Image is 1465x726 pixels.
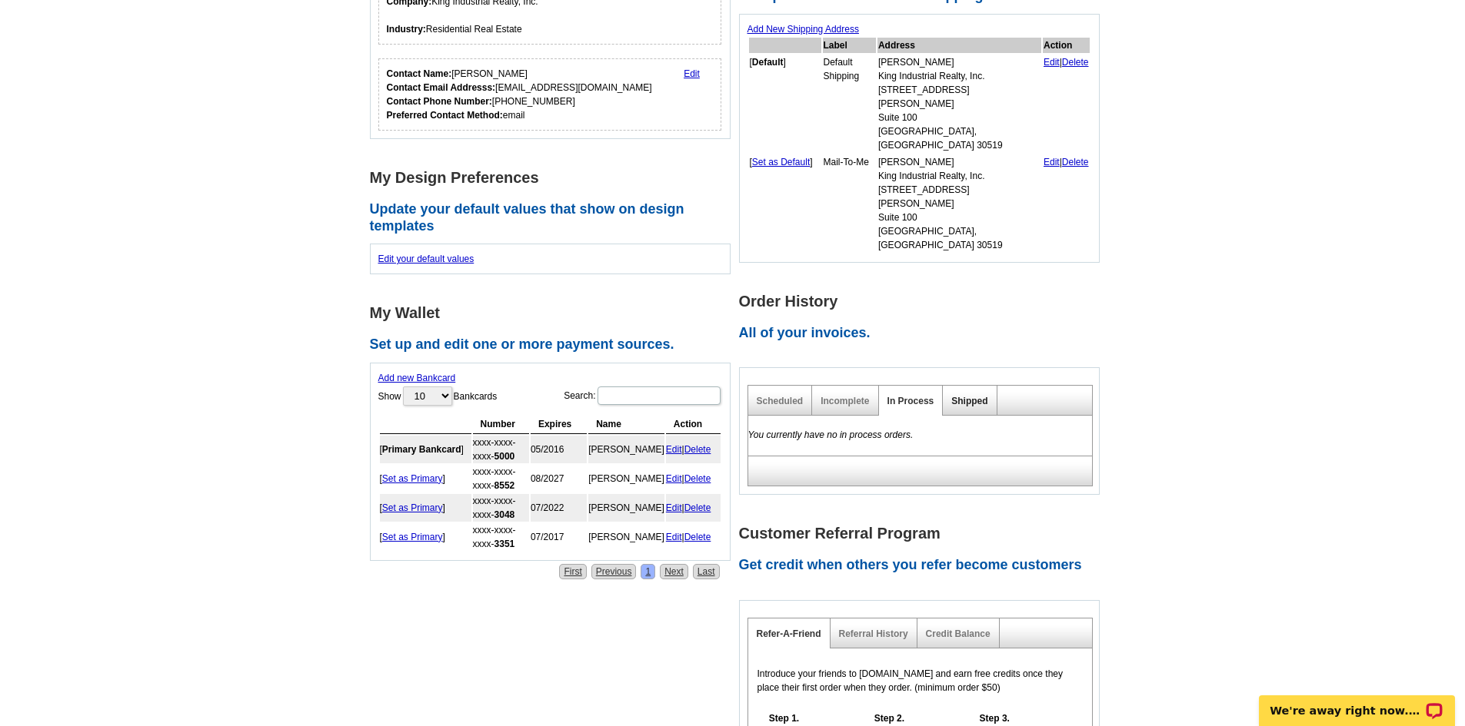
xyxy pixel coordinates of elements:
a: Shipped [951,396,987,406]
a: Edit [666,532,682,542]
td: [PERSON_NAME] [588,436,664,463]
div: Who should we contact regarding order issues? [378,58,722,131]
td: 05/2016 [531,436,587,463]
td: 07/2017 [531,523,587,551]
td: [PERSON_NAME] [588,523,664,551]
a: Referral History [839,628,908,639]
a: 1 [641,564,655,579]
td: [ ] [749,55,821,153]
td: Default Shipping [823,55,876,153]
a: Set as Primary [382,532,443,542]
td: 08/2027 [531,465,587,492]
b: Primary Bankcard [382,444,461,455]
td: Mail-To-Me [823,154,876,253]
td: [ ] [380,436,471,463]
select: ShowBankcards [403,386,452,406]
td: | [666,494,721,522]
td: [ ] [380,494,471,522]
th: Action [1043,38,1090,53]
a: Last [693,564,720,579]
td: xxxx-xxxx-xxxx- [473,494,529,522]
th: Expires [531,415,587,434]
a: Edit your default values [378,254,474,264]
a: Edit [666,444,682,455]
th: Label [823,38,876,53]
p: Introduce your friends to [DOMAIN_NAME] and earn free credits once they place their first order w... [757,667,1083,695]
strong: Contact Phone Number: [387,96,492,107]
td: xxxx-xxxx-xxxx- [473,465,529,492]
strong: 8552 [494,480,515,491]
a: Previous [591,564,637,579]
strong: 3048 [494,509,515,520]
strong: Contact Email Addresss: [387,82,496,93]
a: Edit [1044,157,1060,167]
td: [PERSON_NAME] [588,494,664,522]
h2: Update your default values that show on design templates [370,201,739,234]
strong: Industry: [387,24,426,35]
h2: All of your invoices. [739,325,1108,342]
a: Credit Balance [926,628,991,639]
a: Add New Shipping Address [747,24,859,35]
td: | [666,436,721,463]
a: Set as Primary [382,502,443,513]
h2: Set up and edit one or more payment sources. [370,336,739,353]
a: Edit [666,502,682,513]
div: [PERSON_NAME] [EMAIL_ADDRESS][DOMAIN_NAME] [PHONE_NUMBER] email [387,67,652,122]
iframe: LiveChat chat widget [1249,678,1465,726]
a: Incomplete [821,396,869,406]
a: First [559,564,586,579]
strong: 3351 [494,539,515,549]
td: | [666,465,721,492]
a: Delete [1062,157,1089,167]
td: | [1043,55,1090,153]
th: Action [666,415,721,434]
h5: Step 2. [866,711,912,725]
h2: Get credit when others you refer become customers [739,557,1108,574]
th: Address [877,38,1041,53]
h1: Order History [739,293,1108,310]
a: Edit [684,68,700,79]
th: Number [473,415,529,434]
input: Search: [598,386,721,405]
h1: My Design Preferences [370,170,739,186]
a: Scheduled [757,396,804,406]
td: | [666,523,721,551]
td: [ ] [749,154,821,253]
a: Edit [666,473,682,484]
strong: Contact Name: [387,68,452,79]
a: Delete [684,502,711,513]
b: Default [752,57,784,68]
a: Set as Primary [382,473,443,484]
a: Delete [684,473,711,484]
strong: Preferred Contact Method: [387,110,503,121]
h1: Customer Referral Program [739,525,1108,542]
strong: 5000 [494,451,515,462]
label: Show Bankcards [378,385,498,407]
a: Refer-A-Friend [757,628,821,639]
th: Name [588,415,664,434]
td: [PERSON_NAME] King Industrial Realty, Inc. [STREET_ADDRESS][PERSON_NAME] Suite 100 [GEOGRAPHIC_DA... [877,154,1041,253]
td: [PERSON_NAME] King Industrial Realty, Inc. [STREET_ADDRESS][PERSON_NAME] Suite 100 [GEOGRAPHIC_DA... [877,55,1041,153]
a: Delete [684,444,711,455]
a: Next [660,564,688,579]
td: xxxx-xxxx-xxxx- [473,523,529,551]
td: xxxx-xxxx-xxxx- [473,436,529,463]
label: Search: [564,385,721,406]
a: Delete [1062,57,1089,68]
a: In Process [887,396,934,406]
td: [ ] [380,523,471,551]
em: You currently have no in process orders. [748,429,914,440]
a: Edit [1044,57,1060,68]
td: [ ] [380,465,471,492]
h5: Step 3. [971,711,1017,725]
td: 07/2022 [531,494,587,522]
td: [PERSON_NAME] [588,465,664,492]
td: | [1043,154,1090,253]
h5: Step 1. [761,711,807,725]
a: Add new Bankcard [378,373,456,383]
a: Delete [684,532,711,542]
a: Set as Default [752,157,810,167]
h1: My Wallet [370,305,739,321]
